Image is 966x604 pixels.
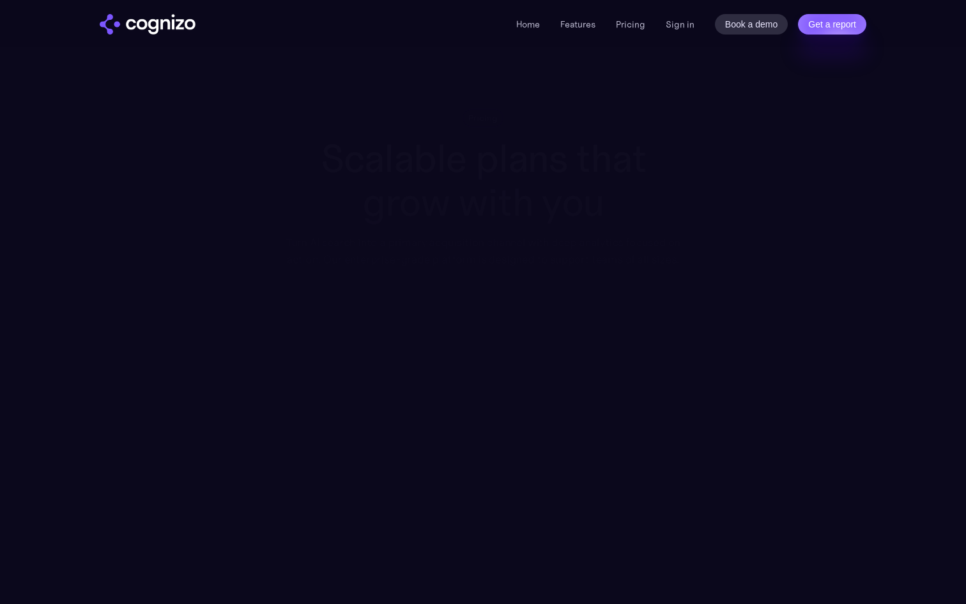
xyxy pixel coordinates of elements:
div: Turn AI search into a primary acquisition channel with deep analytics focused on action. Our ente... [277,234,690,268]
img: cognizo logo [100,14,195,35]
a: Book a demo [715,14,788,35]
a: Home [516,19,540,30]
a: home [100,14,195,35]
a: Get a report [798,14,866,35]
div: Pricing [468,112,498,124]
a: Features [560,19,595,30]
h1: Scalable plans that grow with you [277,137,690,224]
a: Sign in [666,17,694,32]
a: Pricing [616,19,645,30]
